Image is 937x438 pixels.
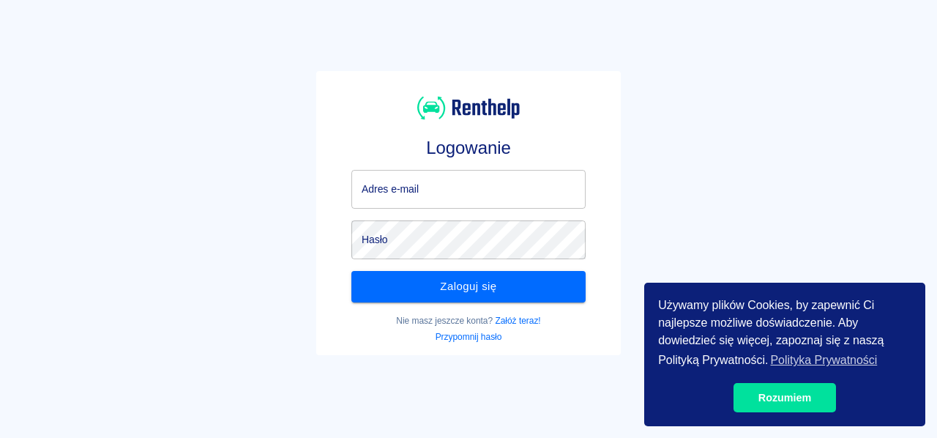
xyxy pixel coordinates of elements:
a: dismiss cookie message [733,383,836,412]
span: Używamy plików Cookies, by zapewnić Ci najlepsze możliwe doświadczenie. Aby dowiedzieć się więcej... [658,297,911,371]
h3: Logowanie [351,138,586,158]
img: Renthelp logo [417,94,520,122]
button: Zaloguj się [351,271,586,302]
p: Nie masz jeszcze konta? [351,314,586,327]
div: cookieconsent [644,283,925,426]
a: Załóż teraz! [495,316,540,326]
a: Przypomnij hasło [436,332,502,342]
a: learn more about cookies [768,349,879,371]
